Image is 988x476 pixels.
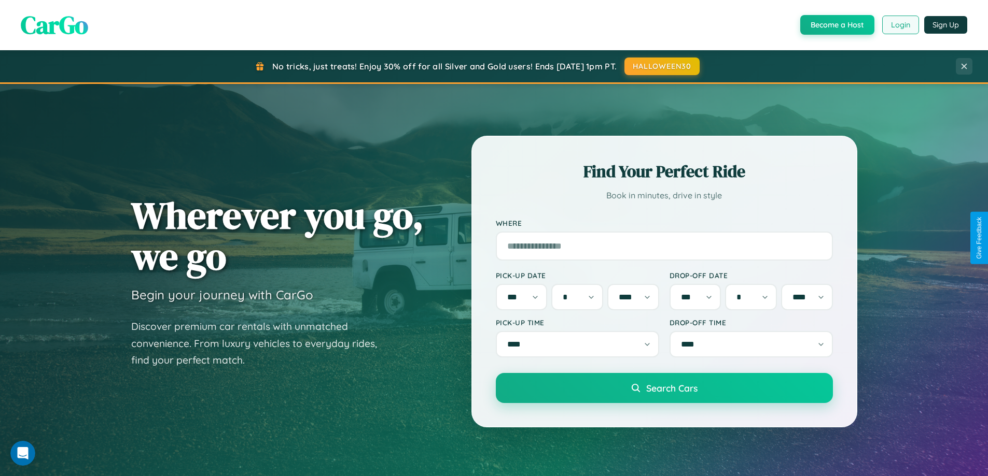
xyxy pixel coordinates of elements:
[882,16,919,34] button: Login
[131,287,313,302] h3: Begin your journey with CarGo
[131,318,391,369] p: Discover premium car rentals with unmatched convenience. From luxury vehicles to everyday rides, ...
[131,195,424,277] h1: Wherever you go, we go
[646,382,698,394] span: Search Cars
[924,16,967,34] button: Sign Up
[10,441,35,466] iframe: Intercom live chat
[496,188,833,203] p: Book in minutes, drive in style
[21,8,88,42] span: CarGo
[496,318,659,327] label: Pick-up Time
[496,373,833,403] button: Search Cars
[624,57,700,75] button: HALLOWEEN30
[272,61,617,71] span: No tricks, just treats! Enjoy 30% off for all Silver and Gold users! Ends [DATE] 1pm PT.
[496,219,833,227] label: Where
[496,271,659,280] label: Pick-up Date
[800,15,874,35] button: Become a Host
[670,271,833,280] label: Drop-off Date
[976,217,983,259] div: Give Feedback
[496,160,833,183] h2: Find Your Perfect Ride
[670,318,833,327] label: Drop-off Time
